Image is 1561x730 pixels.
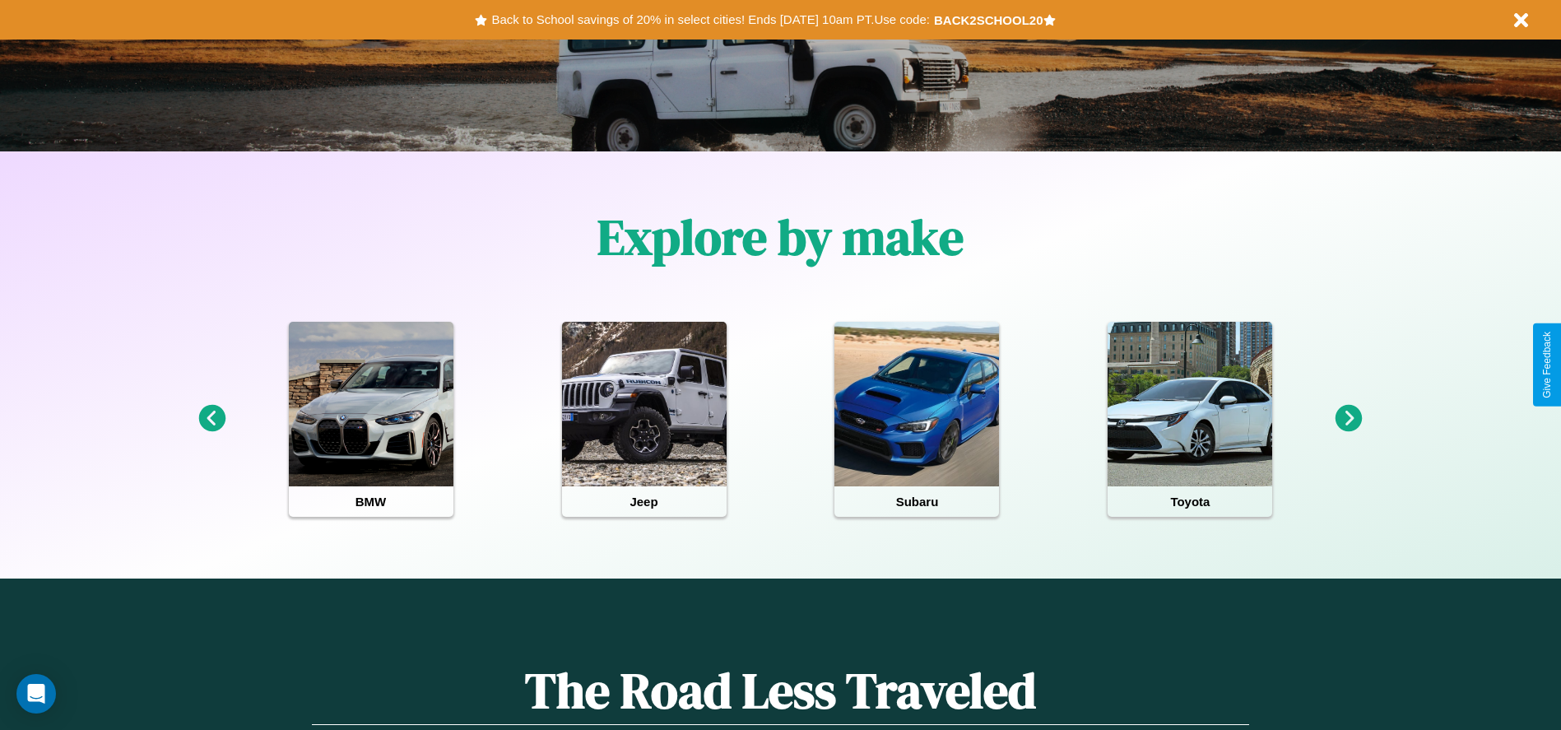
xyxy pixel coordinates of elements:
[1108,486,1272,517] h4: Toyota
[487,8,933,31] button: Back to School savings of 20% in select cities! Ends [DATE] 10am PT.Use code:
[934,13,1043,27] b: BACK2SCHOOL20
[16,674,56,714] div: Open Intercom Messenger
[597,203,964,271] h1: Explore by make
[1541,332,1553,398] div: Give Feedback
[562,486,727,517] h4: Jeep
[312,657,1248,725] h1: The Road Less Traveled
[834,486,999,517] h4: Subaru
[289,486,453,517] h4: BMW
